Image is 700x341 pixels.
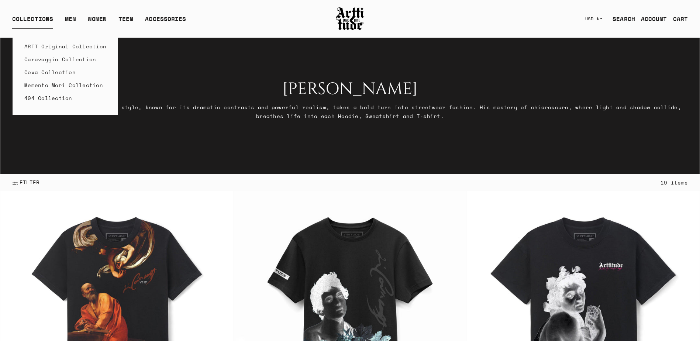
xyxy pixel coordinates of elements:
[6,14,192,29] ul: Main navigation
[65,14,76,29] a: MEN
[24,79,106,92] a: Memento Mori Collection
[12,175,40,191] button: Show filters
[673,14,688,23] div: CART
[18,179,40,186] span: FILTER
[0,38,700,174] video: Your browser does not support the video tag.
[24,92,106,104] a: 404 Collection
[335,6,365,31] img: Arttitude
[581,11,607,27] button: USD $
[607,11,635,26] a: SEARCH
[24,40,106,53] a: ARTT Original Collection
[12,14,53,29] div: COLLECTIONS
[145,14,186,29] div: ACCESSORIES
[12,80,688,99] h2: [PERSON_NAME]
[118,14,133,29] a: TEEN
[12,103,688,120] p: [PERSON_NAME] iconic painting style, known for its dramatic contrasts and powerful realism, takes...
[635,11,667,26] a: ACCOUNT
[88,14,107,29] a: WOMEN
[661,178,688,187] div: 19 items
[585,16,599,22] span: USD $
[24,53,106,66] a: Caravaggio Collection
[24,66,106,79] a: Cova Collection
[667,11,688,26] a: Open cart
